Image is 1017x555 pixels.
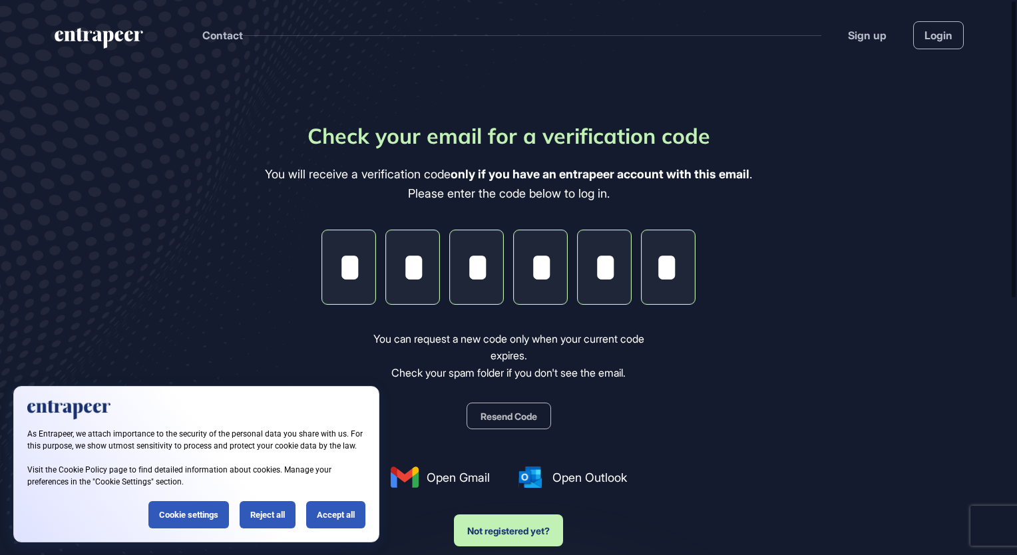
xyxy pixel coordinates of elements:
button: Resend Code [467,403,551,429]
div: Check your email for a verification code [307,120,710,152]
div: You will receive a verification code . Please enter the code below to log in. [265,165,752,204]
span: Open Outlook [552,468,627,486]
a: Sign up [848,27,887,43]
button: Not registered yet? [454,514,563,546]
div: You can request a new code only when your current code expires. Check your spam folder if you don... [355,331,663,382]
a: Not registered yet? [454,501,563,546]
b: only if you have an entrapeer account with this email [451,167,749,181]
button: Contact [202,27,243,44]
a: entrapeer-logo [53,28,144,53]
a: Open Outlook [516,466,627,488]
a: Open Gmail [391,466,490,488]
span: Open Gmail [427,468,490,486]
a: Login [913,21,964,49]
